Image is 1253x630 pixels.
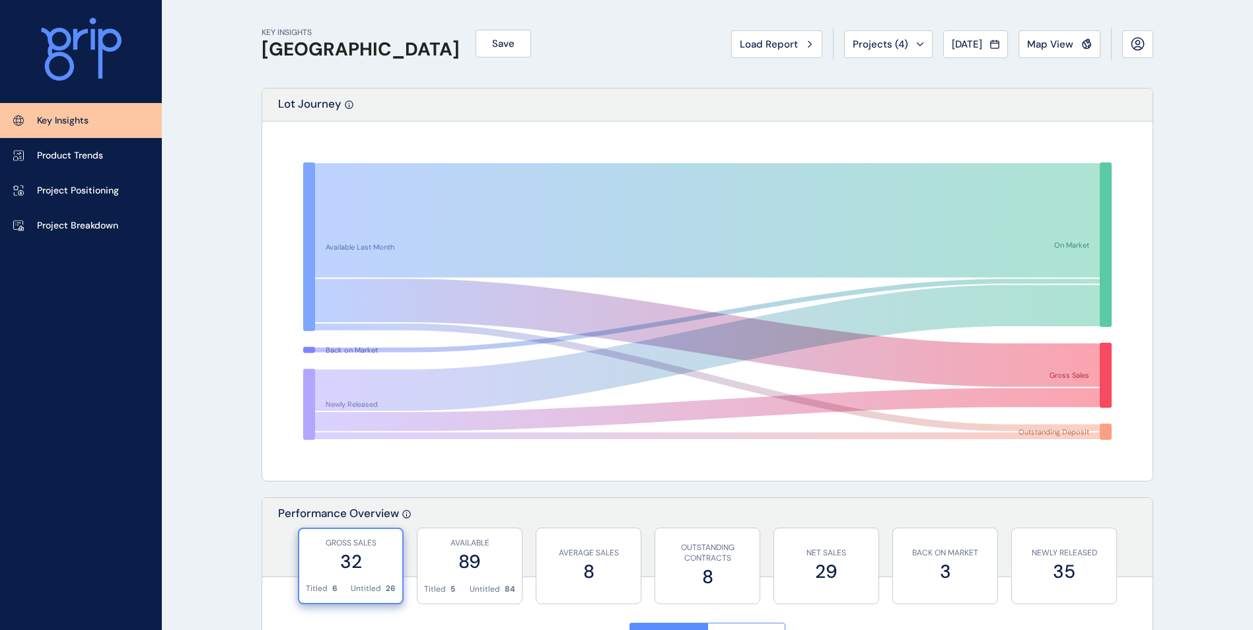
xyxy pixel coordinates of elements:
label: 29 [781,559,872,584]
button: Projects (4) [844,30,933,58]
p: GROSS SALES [306,538,396,549]
p: Key Insights [37,114,89,127]
span: Save [492,37,515,50]
p: AVERAGE SALES [543,547,634,559]
p: Untitled [351,583,381,594]
p: Untitled [470,584,500,595]
span: [DATE] [952,38,982,51]
p: 6 [332,583,338,594]
label: 3 [900,559,991,584]
p: AVAILABLE [424,538,515,549]
span: Projects ( 4 ) [853,38,908,51]
p: BACK ON MARKET [900,547,991,559]
button: Load Report [731,30,822,58]
p: 5 [450,584,455,595]
button: [DATE] [943,30,1008,58]
label: 32 [306,549,396,575]
button: Save [476,30,531,57]
p: KEY INSIGHTS [262,27,460,38]
button: Map View [1019,30,1100,58]
p: NET SALES [781,547,872,559]
p: 26 [386,583,396,594]
p: Product Trends [37,149,103,162]
p: OUTSTANDING CONTRACTS [662,542,753,565]
p: Titled [306,583,328,594]
p: Titled [424,584,446,595]
label: 89 [424,549,515,575]
p: 84 [505,584,515,595]
label: 8 [543,559,634,584]
p: Project Positioning [37,184,119,197]
label: 8 [662,564,753,590]
p: NEWLY RELEASED [1019,547,1110,559]
span: Map View [1027,38,1073,51]
p: Lot Journey [278,96,341,121]
h1: [GEOGRAPHIC_DATA] [262,38,460,61]
p: Project Breakdown [37,219,118,232]
p: Performance Overview [278,506,399,577]
span: Load Report [740,38,798,51]
label: 35 [1019,559,1110,584]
